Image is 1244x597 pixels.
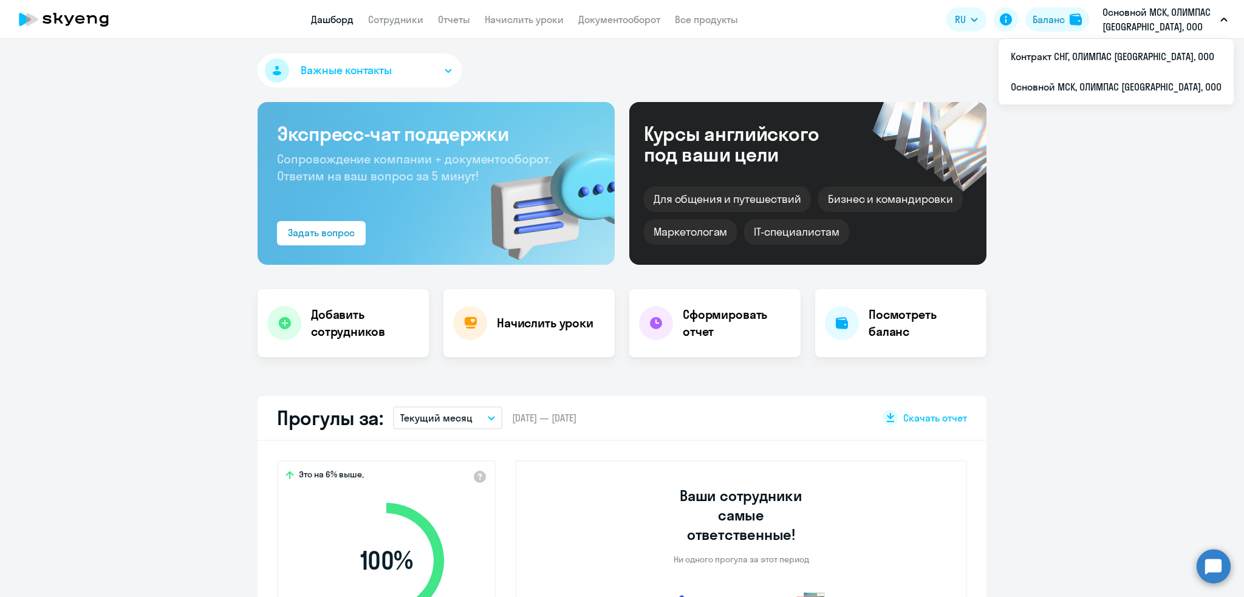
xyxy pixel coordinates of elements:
[1025,7,1089,32] button: Балансbalance
[818,186,963,212] div: Бизнес и командировки
[258,53,462,87] button: Важные контакты
[955,12,966,27] span: RU
[1096,5,1234,34] button: Основной МСК, ОЛИМПАС [GEOGRAPHIC_DATA], ООО
[744,219,849,245] div: IT-специалистам
[903,411,967,425] span: Скачать отчет
[473,128,615,265] img: bg-img
[288,225,355,240] div: Задать вопрос
[393,406,502,429] button: Текущий месяц
[999,39,1234,104] ul: RU
[485,13,564,26] a: Начислить уроки
[663,486,819,544] h3: Ваши сотрудники самые ответственные!
[512,411,576,425] span: [DATE] — [DATE]
[578,13,660,26] a: Документооборот
[316,546,456,575] span: 100 %
[301,63,392,78] span: Важные контакты
[277,151,552,183] span: Сопровождение компании + документооборот. Ответим на ваш вопрос за 5 минут!
[368,13,423,26] a: Сотрудники
[1033,12,1065,27] div: Баланс
[311,306,419,340] h4: Добавить сотрудников
[946,7,986,32] button: RU
[683,306,791,340] h4: Сформировать отчет
[869,306,977,340] h4: Посмотреть баланс
[674,554,809,565] p: Ни одного прогула за этот период
[277,221,366,245] button: Задать вопрос
[277,121,595,146] h3: Экспресс-чат поддержки
[438,13,470,26] a: Отчеты
[644,186,811,212] div: Для общения и путешествий
[644,219,737,245] div: Маркетологам
[675,13,738,26] a: Все продукты
[299,469,364,483] span: Это на 6% выше,
[311,13,354,26] a: Дашборд
[1070,13,1082,26] img: balance
[400,411,473,425] p: Текущий месяц
[1102,5,1215,34] p: Основной МСК, ОЛИМПАС [GEOGRAPHIC_DATA], ООО
[644,123,852,165] div: Курсы английского под ваши цели
[497,315,593,332] h4: Начислить уроки
[277,406,383,430] h2: Прогулы за:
